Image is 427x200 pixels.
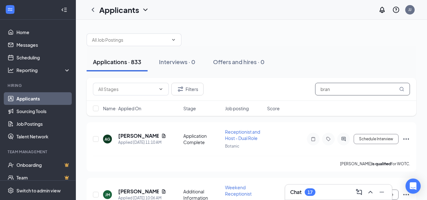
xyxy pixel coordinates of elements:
svg: Document [161,189,166,194]
button: Schedule Interview [354,134,399,144]
input: Search in applications [315,83,410,95]
svg: Document [161,133,166,138]
span: Name · Applied On [103,105,141,112]
a: TeamCrown [16,171,70,184]
div: JJ [408,7,412,12]
span: Botanic [225,144,239,148]
a: Home [16,26,70,39]
div: Applications · 833 [93,58,141,66]
svg: Filter [177,85,184,93]
div: Offers and hires · 0 [213,58,265,66]
svg: MagnifyingGlass [399,87,404,92]
h5: [PERSON_NAME] [118,132,159,139]
a: Messages [16,39,70,51]
div: Applied [DATE] 11:10 AM [118,139,166,146]
svg: Ellipses [402,135,410,143]
svg: ChevronDown [142,6,149,14]
h1: Applicants [99,4,139,15]
svg: ChevronDown [158,87,163,92]
svg: Notifications [378,6,386,14]
button: ChevronUp [365,187,375,197]
svg: Ellipses [402,191,410,198]
input: All Stages [98,86,156,93]
svg: WorkstreamLogo [7,6,13,13]
svg: ComposeMessage [355,188,363,196]
p: [PERSON_NAME] for WOTC. [340,161,410,167]
div: 17 [308,190,313,195]
span: Job posting [225,105,249,112]
div: Switch to admin view [16,187,61,194]
a: Talent Network [16,130,70,143]
span: Score [267,105,280,112]
svg: Analysis [8,67,14,73]
div: Reporting [16,67,71,73]
svg: Minimize [378,188,386,196]
svg: Tag [325,136,332,142]
svg: ChevronUp [367,188,374,196]
div: Application Complete [183,133,222,145]
h5: [PERSON_NAME] [118,188,159,195]
div: Interviews · 0 [159,58,195,66]
a: Scheduling [16,51,70,64]
a: Applicants [16,92,70,105]
svg: QuestionInfo [392,6,400,14]
input: All Job Postings [92,36,168,43]
div: Hiring [8,83,69,88]
svg: Collapse [61,7,67,13]
svg: Settings [8,187,14,194]
a: Sourcing Tools [16,105,70,118]
svg: Note [309,136,317,142]
button: Filter Filters [171,83,204,95]
svg: ChevronLeft [89,6,97,14]
div: JM [105,192,110,197]
span: Stage [183,105,196,112]
div: Open Intercom Messenger [406,179,421,194]
svg: ChevronDown [171,37,176,42]
div: AG [105,136,110,142]
span: Weekend Receptionist [225,185,252,197]
a: Job Postings [16,118,70,130]
svg: ActiveChat [340,136,347,142]
button: Minimize [377,187,387,197]
a: OnboardingCrown [16,159,70,171]
button: ComposeMessage [354,187,364,197]
div: Team Management [8,149,69,155]
span: Receptionist and Host - Dual Role [225,129,260,141]
b: is qualified [372,161,391,166]
h3: Chat [290,189,302,196]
